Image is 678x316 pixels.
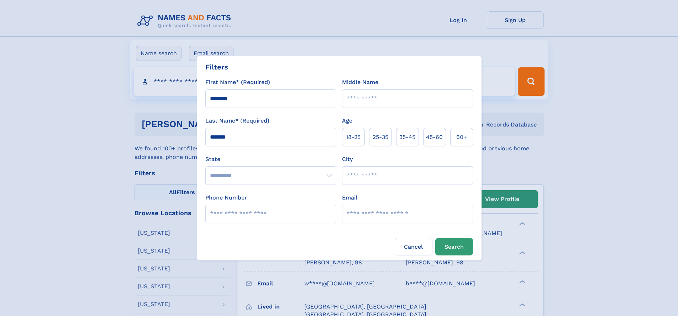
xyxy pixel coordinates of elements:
[395,238,432,255] label: Cancel
[205,62,228,72] div: Filters
[205,155,336,164] label: State
[342,78,378,87] label: Middle Name
[205,116,269,125] label: Last Name* (Required)
[456,133,467,141] span: 60+
[205,193,247,202] label: Phone Number
[426,133,443,141] span: 45‑60
[342,193,357,202] label: Email
[435,238,473,255] button: Search
[346,133,361,141] span: 18‑25
[399,133,415,141] span: 35‑45
[342,116,352,125] label: Age
[373,133,388,141] span: 25‑35
[205,78,270,87] label: First Name* (Required)
[342,155,353,164] label: City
